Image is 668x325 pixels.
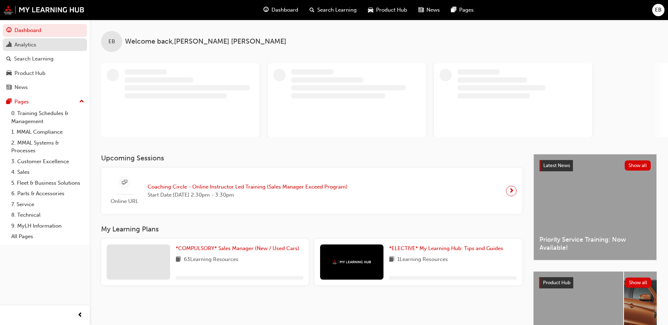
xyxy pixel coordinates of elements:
[3,52,87,65] a: Search Learning
[271,6,298,14] span: Dashboard
[376,6,407,14] span: Product Hub
[101,154,522,162] h3: Upcoming Sessions
[389,255,394,264] span: book-icon
[8,221,87,231] a: 9. MyLH Information
[176,244,302,253] a: *COMPULSORY* Sales Manager (New / Used Cars)
[107,173,517,208] a: Online URLCoaching Circle - Online Instructor Led Training (Sales Manager Exceed Program)Start Da...
[8,108,87,127] a: 0. Training Schedules & Management
[8,138,87,156] a: 2. MMAL Systems & Processes
[389,244,506,253] a: *ELECTIVE* My Learning Hub: Tips and Guides
[509,186,514,196] span: next-icon
[3,24,87,37] a: Dashboard
[184,255,238,264] span: 63 Learning Resources
[539,277,651,288] a: Product HubShow all
[79,97,84,106] span: up-icon
[77,311,83,320] span: prev-icon
[14,55,54,63] div: Search Learning
[4,5,85,14] img: mmal
[176,255,181,264] span: book-icon
[6,42,12,48] span: chart-icon
[539,236,651,251] span: Priority Service Training: Now Available!
[625,160,651,171] button: Show all
[107,197,142,205] span: Online URL
[14,69,45,77] div: Product Hub
[3,95,87,108] button: Pages
[8,156,87,167] a: 3. Customer Excellence
[3,23,87,95] button: DashboardAnalyticsSearch LearningProduct HubNews
[6,70,12,77] span: car-icon
[445,3,479,17] a: pages-iconPages
[3,81,87,94] a: News
[397,255,448,264] span: 1 Learning Resources
[543,162,570,168] span: Latest News
[332,260,371,265] img: mmal
[8,167,87,178] a: 4. Sales
[6,27,12,34] span: guage-icon
[108,38,115,46] span: EB
[652,4,664,16] button: EB
[14,41,36,49] div: Analytics
[8,188,87,199] a: 6. Parts & Accessories
[8,210,87,221] a: 8. Technical
[8,199,87,210] a: 7. Service
[304,3,362,17] a: search-iconSearch Learning
[263,6,269,14] span: guage-icon
[8,127,87,138] a: 1. MMAL Compliance
[148,183,348,191] span: Coaching Circle - Online Instructor Led Training (Sales Manager Exceed Program)
[426,6,440,14] span: News
[6,56,11,62] span: search-icon
[6,99,12,105] span: pages-icon
[625,278,651,288] button: Show all
[418,6,424,14] span: news-icon
[3,67,87,80] a: Product Hub
[125,38,286,46] span: Welcome back , [PERSON_NAME] [PERSON_NAME]
[14,83,28,91] div: News
[122,178,127,187] span: sessionType_ONLINE_URL-icon
[389,245,503,251] span: *ELECTIVE* My Learning Hub: Tips and Guides
[317,6,357,14] span: Search Learning
[413,3,445,17] a: news-iconNews
[539,160,651,171] a: Latest NewsShow all
[148,191,348,199] span: Start Date: [DATE] 2:30pm - 3:30pm
[451,6,456,14] span: pages-icon
[3,38,87,51] a: Analytics
[6,84,12,91] span: news-icon
[8,231,87,242] a: All Pages
[459,6,474,14] span: Pages
[543,280,570,286] span: Product Hub
[362,3,413,17] a: car-iconProduct Hub
[14,98,29,106] div: Pages
[655,6,662,14] span: EB
[258,3,304,17] a: guage-iconDashboard
[368,6,373,14] span: car-icon
[176,245,299,251] span: *COMPULSORY* Sales Manager (New / Used Cars)
[533,154,657,260] a: Latest NewsShow allPriority Service Training: Now Available!
[101,225,522,233] h3: My Learning Plans
[8,178,87,189] a: 5. Fleet & Business Solutions
[310,6,314,14] span: search-icon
